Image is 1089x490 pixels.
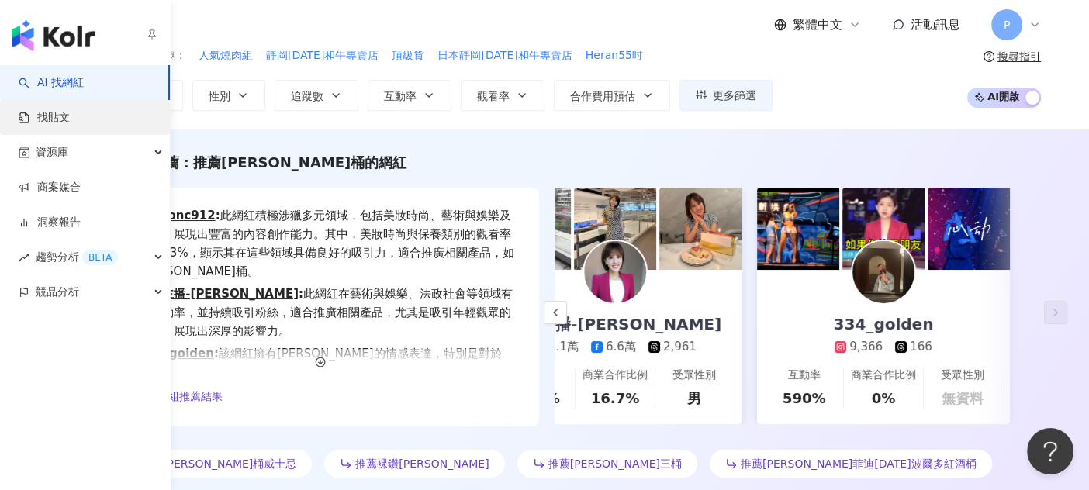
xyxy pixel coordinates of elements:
div: 男 [687,388,701,408]
button: 人氣燒肉組 [198,47,254,64]
span: : [299,287,303,301]
span: 活動訊息 [911,17,960,32]
a: 334_golden [139,347,214,361]
img: post-image [757,188,839,270]
button: 合作費用預估 [554,80,670,111]
button: Heran55吋 [585,47,644,64]
a: 洞察報告 [19,215,81,230]
span: 推薦[PERSON_NAME]桶威士忌 [141,457,296,470]
img: KOL Avatar [584,241,646,303]
a: 334_golden9,366166互動率590%商業合作比例0%受眾性別無資料 [757,270,1010,424]
div: 0% [872,388,896,408]
div: 搜尋指引 [997,50,1041,63]
span: 追蹤數 [291,90,323,102]
div: • [129,206,520,281]
img: KOL Avatar [852,241,914,303]
span: 更多篩選 [713,89,756,102]
button: 日本靜岡[DATE]和牛專賣店 [437,47,572,64]
div: 華視主播-[PERSON_NAME] [493,313,737,335]
img: logo [12,20,95,51]
button: 性別 [192,80,265,111]
span: 推薦[PERSON_NAME]菲迪[DATE]波爾多紅酒桶 [741,457,977,470]
a: 找貼文 [19,110,70,126]
a: 華視主播-[PERSON_NAME] [139,287,299,301]
span: : [214,347,219,361]
iframe: Help Scout Beacon - Open [1027,428,1073,474]
span: 推薦[PERSON_NAME]三桶 [548,457,682,470]
span: 繁體中文 [793,16,842,33]
span: : [216,209,220,223]
span: 推薦裸鑽[PERSON_NAME] [355,457,489,470]
span: Heran55吋 [586,48,643,64]
div: 受眾性別 [941,367,984,383]
div: 166 [910,339,932,355]
button: 更多篩選 [679,80,773,111]
span: 趨勢分析 [36,240,118,274]
div: AI 推薦 ： [130,153,406,172]
div: 商業合作比例 [851,367,916,383]
span: 頂級貨 [392,48,424,64]
button: 頂級貨 [391,47,425,64]
span: 觀看率 [477,90,510,102]
span: 日本靜岡[DATE]和牛專賣店 [437,48,572,64]
div: 1.1萬 [548,339,579,355]
span: 競品分析 [36,274,79,309]
div: 16.7% [591,388,639,408]
div: 2,961 [663,339,697,355]
img: post-image [574,188,656,270]
button: 觀看率 [461,80,544,111]
a: searchAI 找網紅 [19,75,84,91]
button: 追蹤數 [275,80,358,111]
span: 性別 [209,90,230,102]
span: P [1004,16,1010,33]
button: 互動率 [368,80,451,111]
div: 無資料 [942,388,984,408]
span: 人氣燒肉組 [199,48,253,64]
div: 9,366 [849,339,883,355]
span: 互動率 [384,90,417,102]
span: 換一組推薦結果 [147,390,223,402]
div: BETA [82,250,118,265]
button: 靜岡[DATE]和牛專賣店 [265,47,379,64]
span: 此網紅在藝術與娛樂、法政社會等領域有高互動率，並持續吸引粉絲，適合推廣相關產品，尤其是吸引年輕觀眾的項目，展現出深厚的影響力。 [139,285,520,340]
div: • [129,285,520,340]
a: 華視主播-[PERSON_NAME]1.1萬6.6萬2,961互動率3.24%商業合作比例16.7%受眾性別男 [489,270,742,424]
div: 互動率 [788,367,821,383]
img: post-image [928,188,1010,270]
span: rise [19,252,29,263]
div: 334_golden [818,313,949,335]
a: 商案媒合 [19,180,81,195]
span: 該網紅擁有[PERSON_NAME]的情感表達，特別是對於[PERSON_NAME][PERSON_NAME]的熱愛，讓粉絲能夠深感共鳴。其貼文內容涉及藝術娛樂及美妝時尚，互動及觀看率極高，展現... [139,344,520,419]
span: 合作費用預估 [570,90,635,102]
span: question-circle [984,51,994,62]
span: 資源庫 [36,135,68,170]
span: 此網紅積極涉獵多元領域，包括美妝時尚、藝術與娛樂及旅遊，展現出豐富的內容創作能力。其中，美妝時尚與保養類別的觀看率均達33%，顯示其在這些領域具備良好的吸引力，適合推廣相關產品，如[PERSON... [139,206,520,281]
div: 6.6萬 [606,339,636,355]
img: post-image [842,188,925,270]
a: bostonc912 [139,209,215,223]
span: 推薦[PERSON_NAME]桶的網紅 [193,154,406,171]
img: post-image [659,188,742,270]
div: • [129,344,520,419]
div: 商業合作比例 [583,367,648,383]
div: 受眾性別 [672,367,716,383]
button: 換一組推薦結果 [129,385,223,408]
div: 590% [783,388,826,408]
span: 靜岡[DATE]和牛專賣店 [266,48,379,64]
